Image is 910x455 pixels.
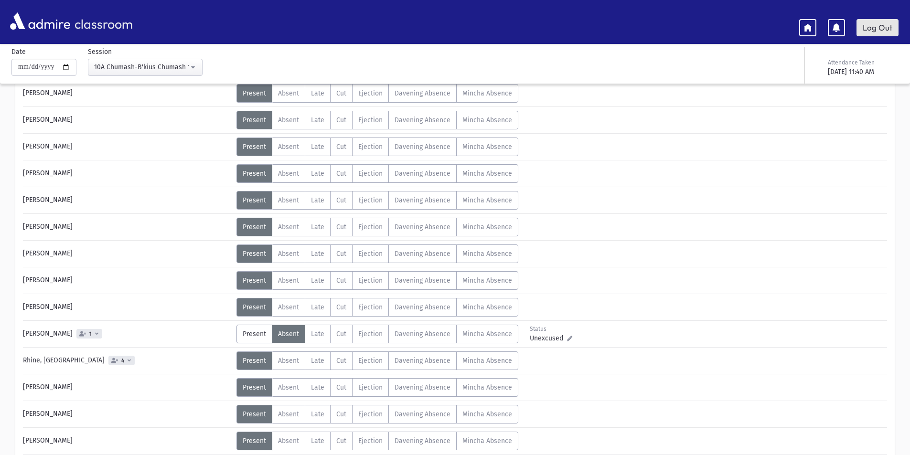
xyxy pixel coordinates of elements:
[311,357,324,365] span: Late
[18,244,236,263] div: [PERSON_NAME]
[11,47,26,57] label: Date
[336,89,346,97] span: Cut
[236,405,518,423] div: AttTypes
[336,169,346,178] span: Cut
[18,218,236,236] div: [PERSON_NAME]
[311,250,324,258] span: Late
[828,58,897,67] div: Attendance Taken
[336,330,346,338] span: Cut
[243,223,266,231] span: Present
[311,276,324,285] span: Late
[311,143,324,151] span: Late
[18,351,236,370] div: Rhine, [GEOGRAPHIC_DATA]
[236,432,518,450] div: AttTypes
[462,89,512,97] span: Mincha Absence
[395,357,450,365] span: Davening Absence
[18,405,236,423] div: [PERSON_NAME]
[358,357,383,365] span: Ejection
[236,244,518,263] div: AttTypes
[311,303,324,311] span: Late
[18,111,236,129] div: [PERSON_NAME]
[856,19,899,36] a: Log Out
[87,331,94,337] span: 1
[236,298,518,317] div: AttTypes
[358,410,383,418] span: Ejection
[236,351,518,370] div: AttTypes
[236,164,518,183] div: AttTypes
[18,191,236,210] div: [PERSON_NAME]
[278,169,299,178] span: Absent
[395,276,450,285] span: Davening Absence
[278,410,299,418] span: Absent
[278,383,299,392] span: Absent
[18,164,236,183] div: [PERSON_NAME]
[358,303,383,311] span: Ejection
[336,223,346,231] span: Cut
[236,138,518,156] div: AttTypes
[395,250,450,258] span: Davening Absence
[358,116,383,124] span: Ejection
[278,437,299,445] span: Absent
[311,410,324,418] span: Late
[462,169,512,178] span: Mincha Absence
[8,10,73,32] img: AdmirePro
[462,303,512,311] span: Mincha Absence
[358,383,383,392] span: Ejection
[243,143,266,151] span: Present
[243,410,266,418] span: Present
[395,89,450,97] span: Davening Absence
[278,250,299,258] span: Absent
[311,383,324,392] span: Late
[18,138,236,156] div: [PERSON_NAME]
[336,143,346,151] span: Cut
[278,303,299,311] span: Absent
[358,89,383,97] span: Ejection
[243,169,266,178] span: Present
[243,276,266,285] span: Present
[358,276,383,285] span: Ejection
[358,196,383,204] span: Ejection
[73,9,133,34] span: classroom
[243,383,266,392] span: Present
[462,116,512,124] span: Mincha Absence
[395,330,450,338] span: Davening Absence
[358,223,383,231] span: Ejection
[311,196,324,204] span: Late
[236,378,518,397] div: AttTypes
[395,169,450,178] span: Davening Absence
[94,62,189,72] div: 10A Chumash-B'kius Chumash 10A(9:48AM-10:33AM)
[358,330,383,338] span: Ejection
[278,276,299,285] span: Absent
[18,84,236,103] div: [PERSON_NAME]
[395,116,450,124] span: Davening Absence
[311,169,324,178] span: Late
[336,116,346,124] span: Cut
[395,143,450,151] span: Davening Absence
[243,303,266,311] span: Present
[18,271,236,290] div: [PERSON_NAME]
[18,378,236,397] div: [PERSON_NAME]
[336,303,346,311] span: Cut
[395,410,450,418] span: Davening Absence
[236,111,518,129] div: AttTypes
[18,432,236,450] div: [PERSON_NAME]
[88,59,203,76] button: 10A Chumash-B'kius Chumash 10A(9:48AM-10:33AM)
[88,47,112,57] label: Session
[828,67,897,77] div: [DATE] 11:40 AM
[336,276,346,285] span: Cut
[236,325,518,343] div: AttTypes
[395,303,450,311] span: Davening Absence
[395,383,450,392] span: Davening Absence
[311,116,324,124] span: Late
[18,325,236,343] div: [PERSON_NAME]
[278,143,299,151] span: Absent
[358,250,383,258] span: Ejection
[119,358,126,364] span: 4
[530,325,572,333] div: Status
[358,169,383,178] span: Ejection
[462,143,512,151] span: Mincha Absence
[278,196,299,204] span: Absent
[395,196,450,204] span: Davening Absence
[243,250,266,258] span: Present
[462,196,512,204] span: Mincha Absence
